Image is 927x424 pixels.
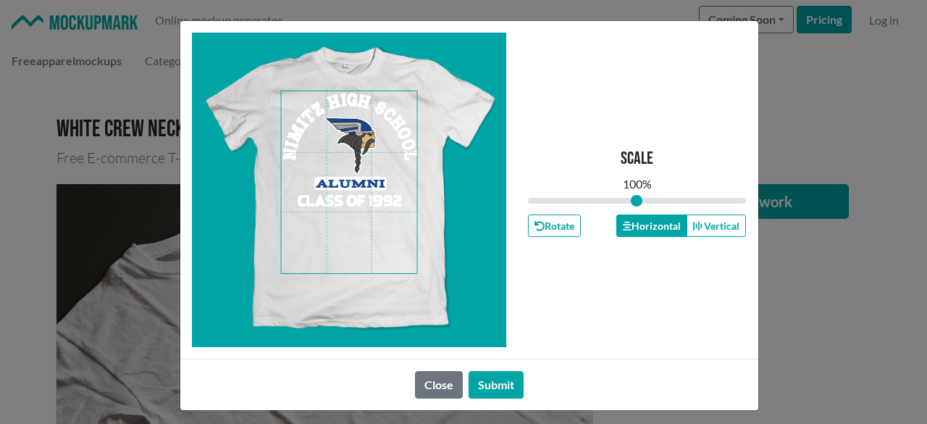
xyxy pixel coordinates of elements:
button: Submit [469,371,524,399]
button: Rotate [528,215,581,237]
button: Close [415,371,463,399]
button: Horizontal [616,215,687,237]
p: Scale [621,149,653,170]
button: Vertical [687,215,746,237]
div: 100 % [623,175,652,193]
